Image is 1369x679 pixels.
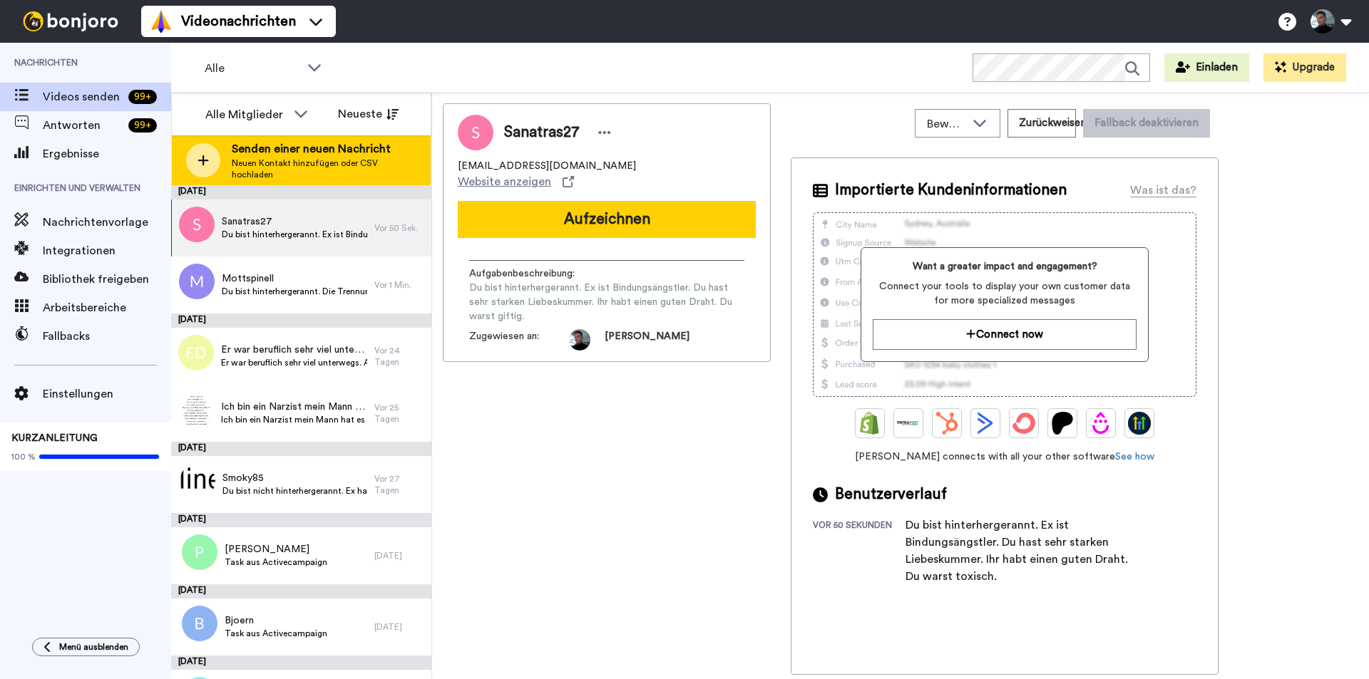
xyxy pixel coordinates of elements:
button: Zurückweisen [1007,109,1076,138]
font: 99 [134,92,145,102]
button: Menü ausblenden [32,638,140,656]
font: Vor 25 Tagen [374,403,399,423]
img: ActiveCampaign [974,412,997,435]
font: Upgrade [1292,62,1335,73]
font: [PERSON_NAME] [605,331,689,341]
font: Du bist hinterhergerannt. Die Trennung ist ganz frisch. Du hast sehr starken Liebeskummer. Kontak... [222,287,835,296]
font: Aufgabenbeschreibung [469,269,573,279]
img: ConvertKit [1012,412,1035,435]
font: Task aus Activecampaign [225,558,327,566]
font: Aufzeichnen [564,212,650,227]
font: Sanatras27 [504,125,580,140]
button: Einladen [1164,53,1249,82]
font: Zurückweisen [1019,118,1087,128]
font: Integrationen [43,245,116,256]
font: Antworten [43,120,101,131]
img: Hubspot [935,412,958,435]
font: Neueste [338,108,382,120]
font: [DATE] [178,514,206,523]
a: See how [1115,452,1154,462]
font: Ergebnisse [43,148,99,160]
font: Was ist das? [1130,185,1196,196]
font: Du bist hinterhergerannt. Ex ist Bindungsängstler. Du hast sehr starken Liebeskummer. Ihr habt ei... [469,283,732,321]
img: m.png [179,264,215,299]
font: Videos senden [43,91,120,103]
font: Einladen [1196,62,1238,73]
font: Neuen Kontakt hinzufügen oder CSV hochladen [232,159,378,179]
img: vm-color.svg [150,10,173,33]
img: bj-logo-header-white.svg [17,11,124,31]
img: GoHighLevel [1128,412,1151,435]
div: Was ist das? [1130,182,1196,199]
font: Arbeitsbereiche [43,302,126,313]
font: [DATE] [178,187,206,195]
font: Vor 1 Min. [374,281,411,289]
font: Bewegen [927,118,975,130]
font: Vor 24 Tagen [374,346,400,366]
img: ed.png [178,335,214,370]
font: [PERSON_NAME] [225,544,309,554]
span: Connect your tools to display your own customer data for more specialized messages [873,279,1136,308]
button: Connect now [873,319,1136,350]
font: Vor 50 Sek. [374,224,418,232]
font: Du bist nicht hinterhergerannt. Ex hat bereits eine neue Beziehung. .... Kontakt muss immer von d... [222,487,656,495]
img: Drip [1089,412,1112,435]
button: Neueste [327,100,409,128]
font: [DATE] [374,551,402,560]
font: Fallback deaktivieren [1094,118,1199,128]
font: KURZANLEITUNG [11,433,98,443]
span: [PERSON_NAME] connects with all your other software [813,450,1196,464]
font: Mottspinell [222,274,274,284]
font: Du bist hinterhergerannt. Ex ist Bindungsängstler. Du hast sehr starken Liebeskummer. Ihr habt ei... [222,230,732,239]
div: vor 50 Sekunden [813,519,906,585]
font: Nachrichtenvorlage [43,217,148,228]
font: Fallbacks [43,331,90,342]
img: b.png [182,606,217,641]
font: Zugewiesen an: [469,331,539,341]
font: Senden einer neuen Nachricht [232,143,391,155]
font: Videonachrichten [181,14,296,28]
font: Menü ausblenden [59,643,128,651]
font: [DATE] [178,443,206,452]
font: Smoky85 [222,473,264,483]
img: Ontraport [897,412,920,435]
font: Einrichten und Verwalten [14,184,140,192]
font: : [573,269,575,279]
button: Fallback deaktivieren [1083,109,1210,138]
font: Sanatras27 [222,217,272,227]
img: 6600c1fb-6cfd-4468-977c-d6cb75114479.png [180,463,215,499]
img: 7ffee938-68f2-4613-a695-30c85e45ae1a.jpg [178,392,214,427]
font: Bibliothek freigeben [43,274,149,285]
img: Patreon [1051,412,1074,435]
button: Upgrade [1263,53,1346,82]
div: Du bist hinterhergerannt. Ex ist Bindungsängstler. Du hast sehr starken Liebeskummer. Ihr habt ei... [906,517,1134,585]
font: Nachrichten [14,58,78,67]
font: Vor 27 Tagen [374,475,400,494]
img: Shopify [858,412,881,435]
span: Want a greater impact and engagement? [873,259,1136,274]
font: + [145,92,151,102]
font: Task aus Activecampaign [225,629,327,638]
font: [DATE] [374,623,402,631]
img: Bild von Sanatras27 [458,115,493,150]
a: Website anzeigen [458,173,574,190]
font: Einstellungen [43,388,113,400]
img: p.png [182,534,217,570]
button: Aufzeichnen [458,201,756,238]
font: 99 [134,120,145,130]
font: [DATE] [178,657,206,665]
font: Website anzeigen [458,176,551,187]
font: + [145,120,151,130]
font: [DATE] [178,586,206,594]
font: [EMAIL_ADDRESS][DOMAIN_NAME] [458,161,636,171]
font: Alle Mitglieder [205,109,283,120]
font: Importierte Kundeninformationen [835,182,1067,197]
font: [DATE] [178,315,206,323]
font: Bjoern [225,616,254,626]
font: Benutzerverlauf [835,487,947,502]
font: Alle [205,63,225,74]
img: s.png [179,207,215,242]
font: 100 % [11,452,36,461]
